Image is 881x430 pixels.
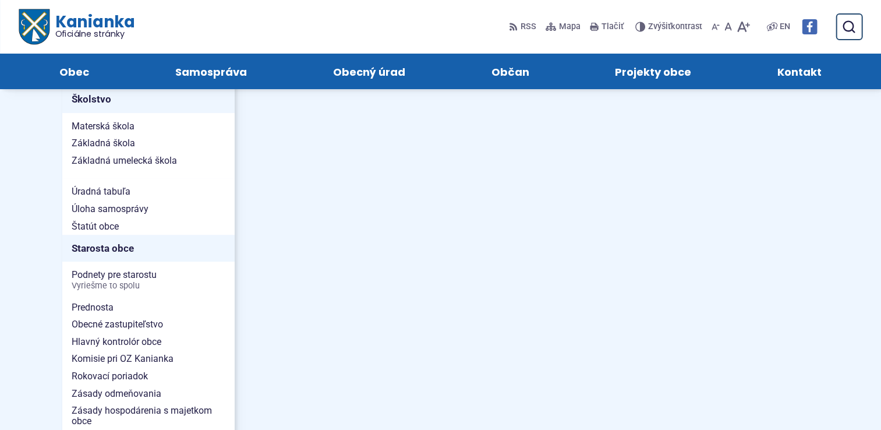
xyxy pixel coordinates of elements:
span: Tlačiť [602,22,624,32]
a: Prednosta [62,299,235,316]
span: Obecné zastupiteľstvo [72,316,225,333]
a: EN [777,20,792,34]
a: Školstvo [62,86,235,113]
a: Kontakt [746,54,853,89]
span: kontrast [648,22,702,32]
span: Oficiálne stránky [55,30,135,38]
span: EN [780,20,790,34]
a: Obec [28,54,121,89]
span: Hlavný kontrolór obce [72,333,225,351]
a: Materská škola [62,118,235,135]
span: Občan [491,54,529,89]
span: Úradná tabuľa [72,183,225,200]
span: Základná škola [72,135,225,152]
a: Rokovací poriadok [62,368,235,385]
a: Logo Kanianka, prejsť na domovskú stránku. [19,9,135,45]
a: RSS [509,15,539,39]
span: Obec [59,54,89,89]
span: Podnety pre starostu [72,266,225,294]
span: Úloha samosprávy [72,200,225,218]
span: Štatút obce [72,218,225,235]
button: Zvýšiťkontrast [635,15,705,39]
a: Štatút obce [62,218,235,235]
span: Zásady odmeňovania [72,385,225,403]
span: Základná umelecká škola [72,152,225,170]
a: Základná škola [62,135,235,152]
a: Starosta obce [62,235,235,262]
button: Nastaviť pôvodnú veľkosť písma [722,15,734,39]
a: Úradná tabuľa [62,183,235,200]
a: Základná umelecká škola [62,152,235,170]
span: Prednosta [72,299,225,316]
span: Školstvo [72,90,225,108]
button: Zmenšiť veľkosť písma [709,15,722,39]
img: Prejsť na domovskú stránku [19,9,49,45]
span: Rokovací poriadok [72,368,225,385]
span: Vyriešme to spolu [72,281,225,291]
img: Prejsť na Facebook stránku [802,19,817,34]
span: Mapa [559,20,581,34]
a: Hlavný kontrolór obce [62,333,235,351]
span: Komisie pri OZ Kanianka [72,350,225,368]
a: Mapa [543,15,583,39]
button: Tlačiť [588,15,626,39]
a: Zásady odmeňovania [62,385,235,403]
a: Projekty obce [583,54,723,89]
span: Obecný úrad [333,54,405,89]
span: Materská škola [72,118,225,135]
span: Kanianka [49,14,134,38]
span: RSS [521,20,536,34]
a: Obecný úrad [302,54,437,89]
button: Zväčšiť veľkosť písma [734,15,752,39]
span: Zvýšiť [648,22,671,31]
span: Kontakt [777,54,822,89]
a: Občan [460,54,561,89]
a: Samospráva [144,54,278,89]
span: Projekty obce [615,54,691,89]
a: Komisie pri OZ Kanianka [62,350,235,368]
a: Úloha samosprávy [62,200,235,218]
a: Podnety pre starostuVyriešme to spolu [62,266,235,294]
a: Obecné zastupiteľstvo [62,316,235,333]
span: Zásady hospodárenia s majetkom obce [72,402,225,429]
span: Samospráva [175,54,247,89]
a: Zásady hospodárenia s majetkom obce [62,402,235,429]
span: Starosta obce [72,239,225,258]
